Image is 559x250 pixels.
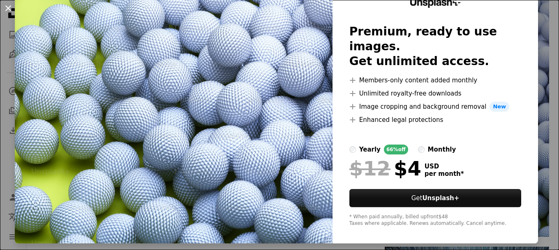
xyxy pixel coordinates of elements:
div: monthly [428,145,456,154]
span: USD [425,163,464,170]
button: GetUnsplash+ [349,189,521,207]
div: * When paid annually, billed upfront $48 Taxes where applicable. Renews automatically. Cancel any... [349,214,521,227]
span: per month * [425,170,464,178]
div: $4 [349,158,421,179]
h2: Premium, ready to use images. Get unlimited access. [349,24,521,69]
strong: Unsplash+ [422,194,459,202]
span: New [490,102,509,112]
li: Enhanced legal protections [349,115,521,125]
input: monthly [418,146,425,153]
li: Unlimited royalty-free downloads [349,89,521,98]
div: 66% off [384,145,408,154]
div: yearly [359,145,381,154]
li: Members-only content added monthly [349,75,521,85]
input: yearly66%off [349,146,356,153]
li: Image cropping and background removal [349,102,521,112]
span: $12 [349,158,390,179]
